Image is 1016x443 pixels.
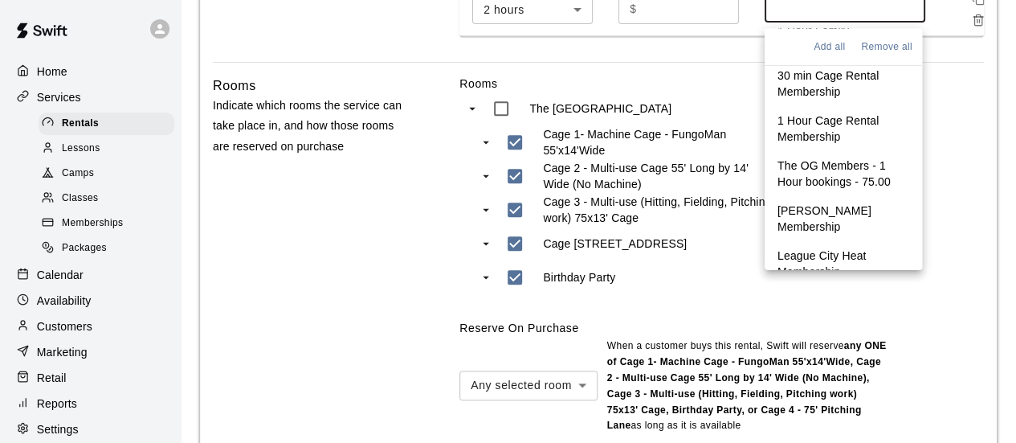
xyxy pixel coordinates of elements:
label: Reserve On Purchase [459,322,578,334]
p: Reports [37,396,77,412]
span: Packages [62,240,107,256]
a: Lessons [39,136,181,161]
h6: Rooms [213,76,256,96]
p: When a customer buys this rental , Swift will reserve as long as it is available [607,338,888,434]
p: Marketing [37,344,88,360]
a: Reports [13,392,168,416]
div: Packages [39,237,174,260]
p: Cage 1- Machine Cage - FungoMan 55'x14'Wide [543,126,774,158]
button: Remove price [968,10,989,31]
a: Home [13,59,168,84]
span: Rentals [62,116,99,132]
ul: swift facility view [459,92,781,294]
span: Lessons [62,141,100,157]
a: Calendar [13,263,168,287]
span: Camps [62,166,94,182]
p: Cage 2 - Multi-use Cage 55' Long by 14' Wide (No Machine) [543,160,774,192]
a: Availability [13,289,168,313]
p: [PERSON_NAME] Membership [777,202,909,234]
p: The OG Members - 1 Hour bookings - 75.00 [777,157,909,189]
div: Any selected room [459,371,597,400]
a: Packages [39,236,181,261]
a: Marketing [13,340,168,364]
p: 30 min Cage Rental Membership [777,67,909,99]
span: Memberships [62,215,123,232]
p: Customers [37,318,92,334]
p: Retail [37,370,67,386]
p: 1 Hour Cage Rental Membership [777,112,909,144]
button: Remove all [859,35,916,58]
a: Rentals [39,111,181,136]
a: Camps [39,162,181,187]
p: Cage [STREET_ADDRESS] [543,236,687,252]
a: Services [13,85,168,109]
p: League City Heat Membership [777,247,909,279]
span: Classes [62,191,98,207]
p: Settings [37,421,79,437]
p: Cage 3 - Multi-use (Hitting, Fielding, Pitching work) 75x13' Cage [543,194,774,226]
p: Availability [37,293,92,309]
button: Add all [810,35,848,58]
a: Classes [39,187,181,211]
p: Calendar [37,267,84,283]
p: Birthday Party [543,269,615,285]
p: $ [630,1,636,18]
p: Home [37,64,67,80]
a: Customers [13,314,168,338]
p: The [GEOGRAPHIC_DATA] [529,100,671,117]
div: Lessons [39,137,174,160]
div: Camps [39,162,174,185]
label: Rooms [459,76,984,92]
a: Memberships [39,211,181,236]
div: Memberships [39,212,174,235]
a: Settings [13,417,168,441]
a: Retail [13,366,168,390]
div: Classes [39,187,174,210]
p: Services [37,89,81,105]
p: Indicate which rooms the service can take place in, and how those rooms are reserved on purchase [213,96,414,157]
div: Rentals [39,113,174,135]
